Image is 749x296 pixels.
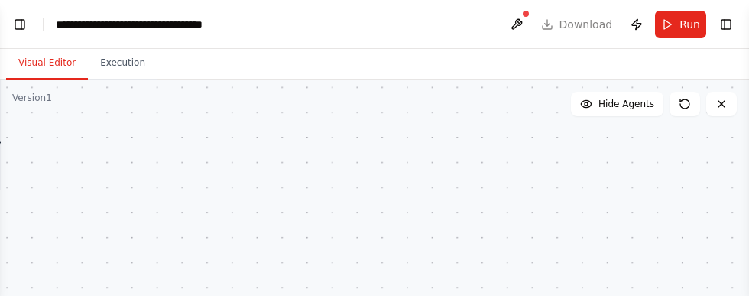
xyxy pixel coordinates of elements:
div: Version 1 [12,92,52,104]
button: Visual Editor [6,47,88,80]
button: Run [655,11,706,38]
button: Execution [88,47,157,80]
span: Run [679,17,700,32]
button: Show right sidebar [715,14,737,35]
button: Show left sidebar [9,14,31,35]
nav: breadcrumb [56,17,228,32]
span: Hide Agents [598,98,654,110]
button: Hide Agents [571,92,663,116]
